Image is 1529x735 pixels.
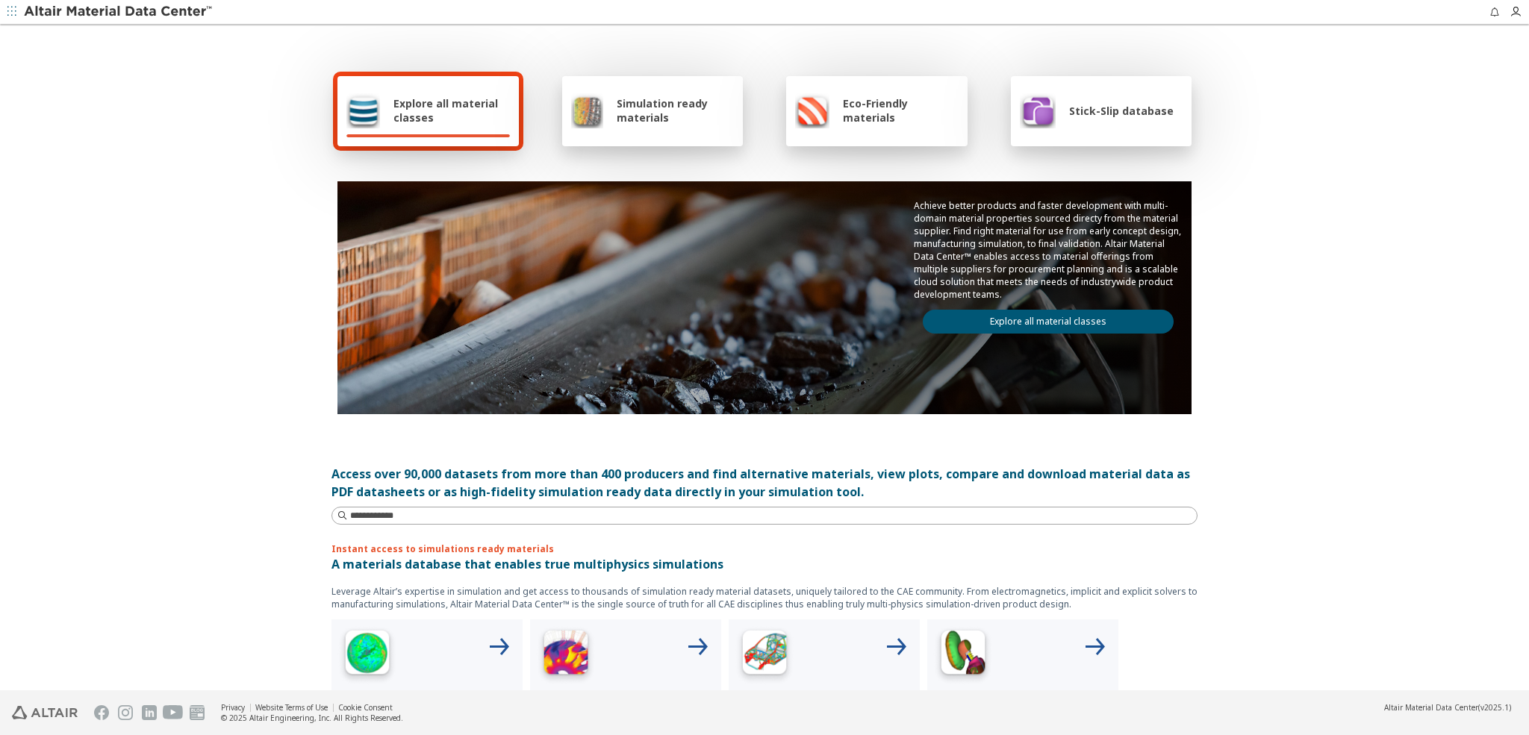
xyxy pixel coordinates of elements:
[331,585,1198,610] p: Leverage Altair’s expertise in simulation and get access to thousands of simulation ready materia...
[843,96,958,125] span: Eco-Friendly materials
[1384,702,1511,713] div: (v2025.1)
[914,199,1183,301] p: Achieve better products and faster development with multi-domain material properties sourced dire...
[393,96,510,125] span: Explore all material classes
[337,625,397,685] img: High Frequency Icon
[1020,93,1056,128] img: Stick-Slip database
[331,542,1198,555] p: Instant access to simulations ready materials
[331,555,1198,573] p: A materials database that enables true multiphysics simulations
[1069,104,1174,118] span: Stick-Slip database
[933,625,993,685] img: Crash Analyses Icon
[735,625,794,685] img: Structural Analyses Icon
[255,702,328,713] a: Website Terms of Use
[923,310,1174,334] a: Explore all material classes
[795,93,829,128] img: Eco-Friendly materials
[1384,702,1478,713] span: Altair Material Data Center
[24,4,214,19] img: Altair Material Data Center
[338,702,393,713] a: Cookie Consent
[331,465,1198,501] div: Access over 90,000 datasets from more than 400 producers and find alternative materials, view plo...
[12,706,78,719] img: Altair Engineering
[346,93,380,128] img: Explore all material classes
[571,93,603,128] img: Simulation ready materials
[221,702,245,713] a: Privacy
[617,96,734,125] span: Simulation ready materials
[536,625,596,685] img: Low Frequency Icon
[221,713,403,723] div: © 2025 Altair Engineering, Inc. All Rights Reserved.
